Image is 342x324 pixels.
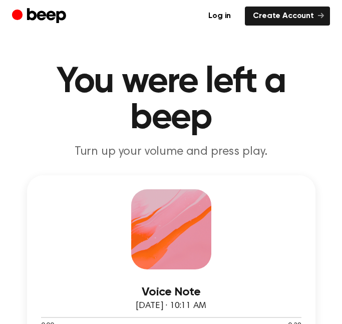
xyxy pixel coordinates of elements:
a: Beep [12,7,69,26]
span: [DATE] · 10:11 AM [136,301,206,310]
h1: You were left a beep [12,64,330,136]
a: Create Account [245,7,330,26]
h3: Voice Note [41,285,301,299]
p: Turn up your volume and press play. [12,144,330,159]
a: Log in [200,7,239,26]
